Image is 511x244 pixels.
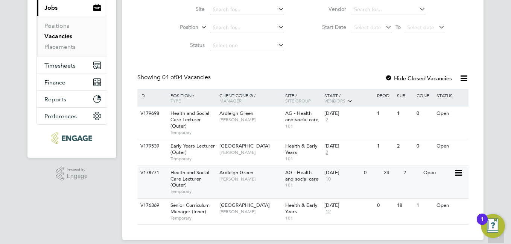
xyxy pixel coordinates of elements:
[219,169,253,176] span: Ardleigh Green
[44,62,76,69] span: Timesheets
[138,139,165,153] div: V179539
[44,79,65,86] span: Finance
[170,169,209,188] span: Health and Social Care Lecturer (Outer)
[283,89,323,107] div: Site /
[170,215,216,221] span: Temporary
[415,199,434,212] div: 1
[219,117,281,123] span: [PERSON_NAME]
[37,108,107,124] button: Preferences
[37,74,107,90] button: Finance
[285,182,321,188] span: 101
[435,107,467,120] div: Open
[44,113,77,120] span: Preferences
[138,89,165,102] div: ID
[52,132,92,144] img: ncclondon-logo-retina.png
[137,74,212,81] div: Showing
[44,43,76,50] a: Placements
[324,170,360,176] div: [DATE]
[219,110,253,116] span: Ardleigh Green
[362,166,382,180] div: 0
[170,98,181,104] span: Type
[285,123,321,129] span: 101
[324,143,373,149] div: [DATE]
[36,132,107,144] a: Go to home page
[375,139,395,153] div: 1
[481,219,484,229] div: 1
[285,98,311,104] span: Site Group
[395,89,415,102] div: Sub
[44,33,72,40] a: Vacancies
[138,107,165,120] div: V179698
[37,57,107,74] button: Timesheets
[351,5,426,15] input: Search for...
[210,23,284,33] input: Search for...
[354,24,381,31] span: Select date
[324,209,332,215] span: 12
[165,89,217,107] div: Position /
[435,139,467,153] div: Open
[375,199,395,212] div: 0
[37,16,107,57] div: Jobs
[285,156,321,162] span: 101
[170,156,216,162] span: Temporary
[324,117,329,123] span: 2
[138,166,165,180] div: V178771
[285,202,318,215] span: Health & Early Years
[161,6,205,12] label: Site
[324,98,345,104] span: Vendors
[37,91,107,107] button: Reports
[210,5,284,15] input: Search for...
[210,41,284,51] input: Select one
[219,202,270,208] span: [GEOGRAPHIC_DATA]
[219,149,281,155] span: [PERSON_NAME]
[375,107,395,120] div: 1
[155,24,198,31] label: Position
[170,188,216,194] span: Temporary
[421,166,454,180] div: Open
[322,89,375,108] div: Start /
[56,167,88,181] a: Powered byEngage
[324,176,332,182] span: 10
[44,4,58,11] span: Jobs
[162,74,176,81] span: 04 of
[415,89,434,102] div: Conf
[162,74,211,81] span: 04 Vacancies
[303,6,346,12] label: Vendor
[67,167,88,173] span: Powered by
[324,202,373,209] div: [DATE]
[382,166,401,180] div: 24
[219,98,242,104] span: Manager
[67,173,88,179] span: Engage
[217,89,283,107] div: Client Config /
[219,176,281,182] span: [PERSON_NAME]
[324,149,329,156] span: 2
[395,199,415,212] div: 18
[395,107,415,120] div: 1
[407,24,434,31] span: Select date
[303,24,346,30] label: Start Date
[435,89,467,102] div: Status
[395,139,415,153] div: 2
[285,169,318,182] span: AG - Health and social care
[435,199,467,212] div: Open
[481,214,505,238] button: Open Resource Center, 1 new notification
[285,110,318,123] span: AG - Health and social care
[170,202,210,215] span: Senior Curriculum Manager (Inner)
[324,110,373,117] div: [DATE]
[170,143,215,155] span: Early Years Lecturer (Outer)
[219,143,270,149] span: [GEOGRAPHIC_DATA]
[285,215,321,221] span: 101
[219,209,281,215] span: [PERSON_NAME]
[415,107,434,120] div: 0
[401,166,421,180] div: 2
[385,75,452,82] label: Hide Closed Vacancies
[44,22,69,29] a: Positions
[161,42,205,48] label: Status
[415,139,434,153] div: 0
[170,110,209,129] span: Health and Social Care Lecturer (Outer)
[44,96,66,103] span: Reports
[170,130,216,136] span: Temporary
[375,89,395,102] div: Reqd
[285,143,318,155] span: Health & Early Years
[393,22,403,32] span: To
